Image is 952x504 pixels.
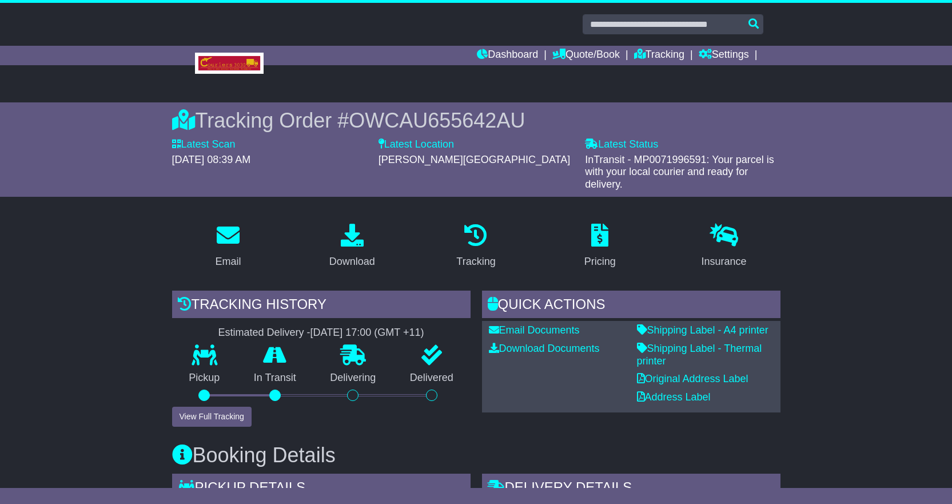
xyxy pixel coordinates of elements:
[637,373,748,384] a: Original Address Label
[585,154,774,190] span: InTransit - MP0071996591: Your parcel is with your local courier and ready for delivery.
[172,138,236,151] label: Latest Scan
[699,46,749,65] a: Settings
[172,154,251,165] span: [DATE] 08:39 AM
[172,407,252,427] button: View Full Tracking
[322,220,383,273] a: Download
[584,254,616,269] div: Pricing
[637,391,711,403] a: Address Label
[552,46,620,65] a: Quote/Book
[172,108,780,133] div: Tracking Order #
[577,220,623,273] a: Pricing
[172,291,471,322] div: Tracking history
[379,138,454,151] label: Latest Location
[310,327,424,339] div: [DATE] 17:00 (GMT +11)
[702,254,747,269] div: Insurance
[634,46,684,65] a: Tracking
[172,327,471,339] div: Estimated Delivery -
[449,220,503,273] a: Tracking
[489,343,600,354] a: Download Documents
[637,343,762,367] a: Shipping Label - Thermal printer
[237,372,313,384] p: In Transit
[694,220,754,273] a: Insurance
[477,46,538,65] a: Dashboard
[585,138,658,151] label: Latest Status
[482,291,780,322] div: Quick Actions
[379,154,570,165] span: [PERSON_NAME][GEOGRAPHIC_DATA]
[329,254,375,269] div: Download
[313,372,393,384] p: Delivering
[215,254,241,269] div: Email
[456,254,495,269] div: Tracking
[172,372,237,384] p: Pickup
[489,324,580,336] a: Email Documents
[172,444,780,467] h3: Booking Details
[208,220,248,273] a: Email
[349,109,525,132] span: OWCAU655642AU
[393,372,471,384] p: Delivered
[637,324,768,336] a: Shipping Label - A4 printer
